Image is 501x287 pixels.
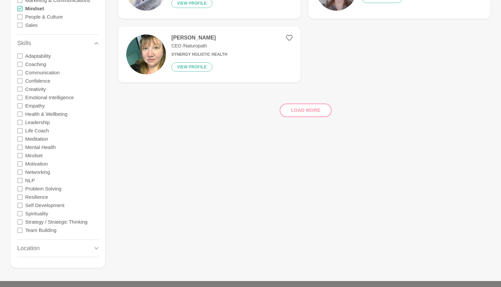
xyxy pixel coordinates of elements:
label: Health & Wellbeing [25,110,67,118]
label: Team Building [25,226,56,234]
p: Location [17,244,40,253]
button: View profile [171,62,212,72]
label: Resilience [25,193,48,201]
label: Networking [25,168,50,176]
h4: [PERSON_NAME] [171,35,227,41]
h6: Synergy Holistic Health [171,52,227,57]
p: CEO /Naturopath [171,42,227,49]
label: Creativity [25,85,46,93]
a: [PERSON_NAME]CEO /NaturopathSynergy Holistic HealthView profile [118,27,300,82]
label: Empathy [25,102,45,110]
label: Mindset [25,4,44,13]
label: Confidence [25,77,50,85]
img: 9b865cc2eef74ab6154a740d4c5435825a7b6e71-2141x2194.jpg [126,35,166,74]
label: Emotional Intelligence [25,93,74,102]
label: Communication [25,68,60,77]
label: Mental Health [25,143,56,151]
p: Skills [17,39,31,48]
label: Coaching [25,60,46,68]
label: Meditation [25,135,48,143]
label: Motivation [25,160,48,168]
label: NLP [25,176,35,184]
label: Life Coach [25,126,49,135]
label: Leadership [25,118,50,126]
label: Strategy / Strategic Thinking [25,218,87,226]
label: Adaptability [25,52,51,60]
label: Self Development [25,201,64,209]
label: People & Culture [25,13,63,21]
label: Mindset [25,151,43,160]
label: Spirituality [25,209,48,218]
label: Problem Solving [25,184,61,193]
label: Sales [25,21,38,29]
